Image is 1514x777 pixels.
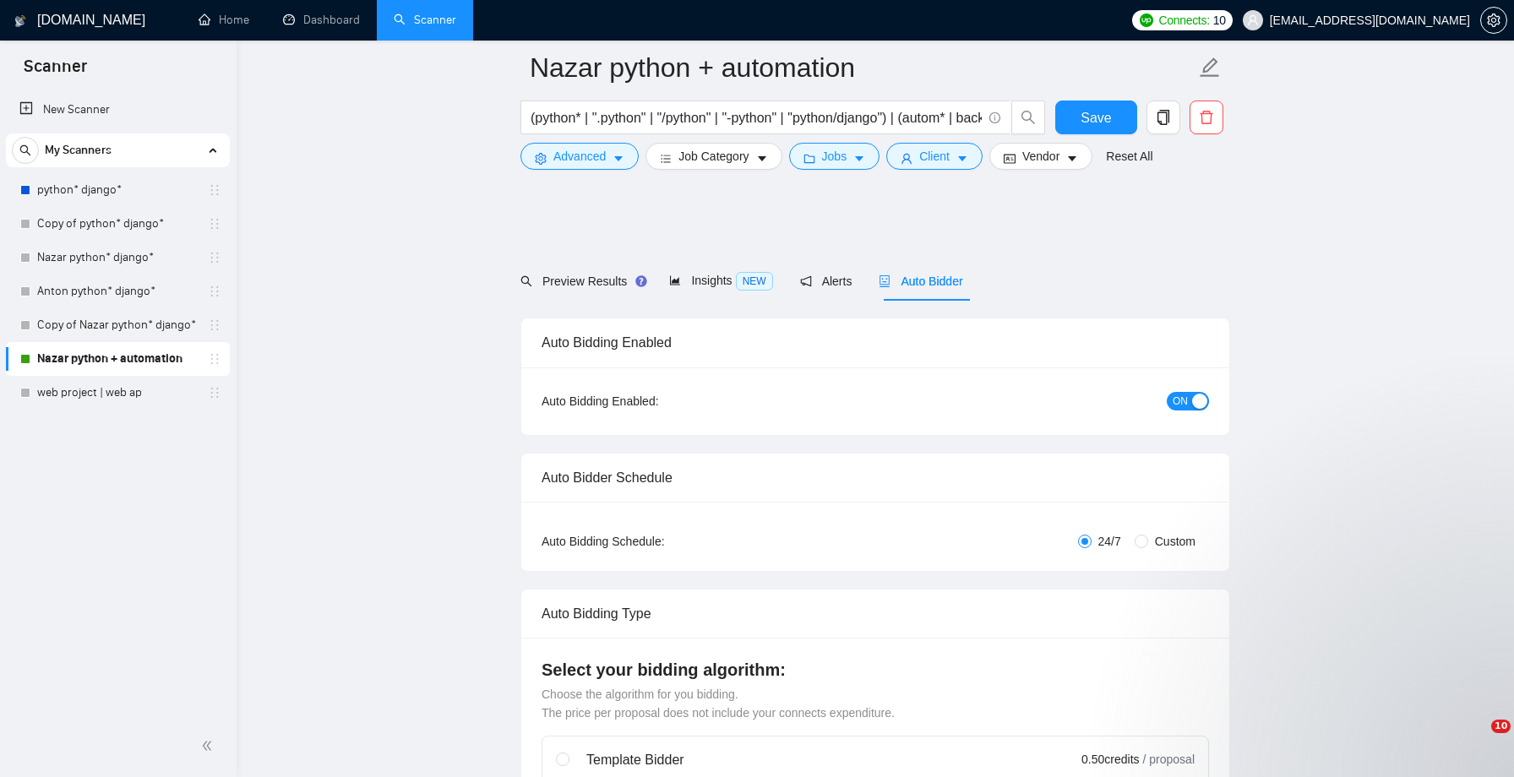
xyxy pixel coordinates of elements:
div: Tooltip anchor [634,274,649,289]
button: Save [1055,101,1137,134]
span: notification [800,275,812,287]
button: settingAdvancedcaret-down [520,143,639,170]
button: delete [1190,101,1223,134]
span: NEW [736,272,773,291]
span: holder [208,318,221,332]
span: delete [1190,110,1223,125]
span: user [901,152,912,165]
a: Copy of python* django* [37,207,198,241]
span: copy [1147,110,1179,125]
span: Job Category [678,147,749,166]
a: Copy of Nazar python* django* [37,308,198,342]
span: Advanced [553,147,606,166]
span: Jobs [822,147,847,166]
button: barsJob Categorycaret-down [645,143,782,170]
span: Scanner [10,54,101,90]
span: Save [1081,107,1111,128]
h4: Select your bidding algorithm: [542,658,1209,682]
a: Anton python* django* [37,274,198,308]
iframe: Intercom live chat [1457,720,1497,760]
span: caret-down [613,152,624,165]
button: search [1011,101,1045,134]
span: Client [919,147,950,166]
li: My Scanners [6,133,230,410]
span: / proposal [1143,751,1195,768]
div: Auto Bidding Type [542,590,1209,638]
div: Auto Bidding Enabled [542,318,1209,367]
a: Nazar python* django* [37,241,198,274]
button: setting [1480,7,1507,34]
span: 0.50 credits [1081,750,1139,769]
span: info-circle [989,112,1000,123]
div: Template Bidder [586,750,978,770]
input: Scanner name... [530,46,1195,89]
span: caret-down [1066,152,1078,165]
a: dashboardDashboard [283,13,360,27]
button: search [12,137,39,164]
li: New Scanner [6,93,230,127]
button: folderJobscaret-down [789,143,880,170]
a: searchScanner [394,13,456,27]
input: Search Freelance Jobs... [531,107,982,128]
span: caret-down [853,152,865,165]
div: Auto Bidder Schedule [542,454,1209,502]
span: holder [208,285,221,298]
span: search [1012,110,1044,125]
span: Custom [1148,532,1202,551]
a: Reset All [1106,147,1152,166]
span: setting [535,152,547,165]
span: folder [803,152,815,165]
span: Auto Bidder [879,274,962,288]
span: caret-down [756,152,768,165]
span: Vendor [1022,147,1059,166]
span: edit [1199,57,1221,79]
span: Preview Results [520,274,642,288]
a: setting [1480,14,1507,27]
span: search [520,275,532,287]
a: python* django* [37,173,198,207]
span: 10 [1213,11,1226,30]
div: Auto Bidding Enabled: [542,392,764,410]
span: double-left [201,737,218,754]
span: idcard [1004,152,1016,165]
span: area-chart [669,274,681,286]
a: web project | web ap [37,376,198,410]
button: copy [1146,101,1180,134]
span: ON [1173,392,1188,410]
span: holder [208,251,221,264]
span: bars [660,152,672,165]
span: caret-down [956,152,968,165]
span: holder [208,386,221,399]
span: setting [1481,14,1506,27]
button: userClientcaret-down [886,143,983,170]
span: 10 [1491,720,1511,733]
span: Alerts [800,274,852,288]
img: logo [14,8,26,35]
span: holder [208,217,221,231]
span: Choose the algorithm for you bidding. The price per proposal does not include your connects expen... [542,687,895,720]
span: holder [208,183,221,197]
div: Auto Bidding Schedule: [542,532,764,551]
a: Nazar python + automation [37,342,198,376]
a: homeHome [199,13,249,27]
span: Connects: [1158,11,1209,30]
span: search [13,144,38,156]
button: idcardVendorcaret-down [989,143,1092,170]
span: user [1247,14,1259,26]
span: My Scanners [45,133,112,167]
span: robot [879,275,890,287]
img: upwork-logo.png [1140,14,1153,27]
span: holder [208,352,221,366]
span: 24/7 [1092,532,1128,551]
a: New Scanner [19,93,216,127]
span: Insights [669,274,772,287]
